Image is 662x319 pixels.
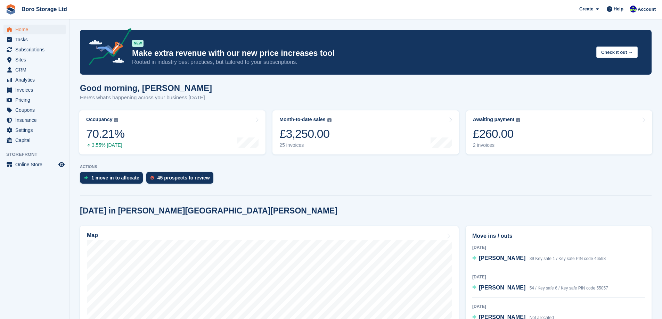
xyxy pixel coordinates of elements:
[473,117,515,123] div: Awaiting payment
[3,105,66,115] a: menu
[132,58,591,66] p: Rooted in industry best practices, but tailored to your subscriptions.
[530,286,608,291] span: 54 / Key safe 6 / Key safe PIN code 55057
[132,48,591,58] p: Make extra revenue with our new price increases tool
[6,4,16,15] img: stora-icon-8386f47178a22dfd0bd8f6a31ec36ba5ce8667c1dd55bd0f319d3a0aa187defe.svg
[472,244,645,251] div: [DATE]
[3,35,66,44] a: menu
[80,165,652,169] p: ACTIONS
[473,127,521,141] div: £260.00
[19,3,70,15] a: Boro Storage Ltd
[80,94,212,102] p: Here's what's happening across your business [DATE]
[132,40,144,47] div: NEW
[87,232,98,238] h2: Map
[3,125,66,135] a: menu
[83,28,132,68] img: price-adjustments-announcement-icon-8257ccfd72463d97f412b2fc003d46551f7dbcb40ab6d574587a9cd5c0d94...
[272,110,459,154] a: Month-to-date sales £3,250.00 25 invoices
[114,118,118,122] img: icon-info-grey-7440780725fd019a000dd9b08b2336e03edf1995a4989e88bcd33f0948082b44.svg
[86,117,112,123] div: Occupancy
[279,142,331,148] div: 25 invoices
[80,83,212,93] h1: Good morning, [PERSON_NAME]
[150,176,154,180] img: prospect-51fa495bee0391a8d652442698ab0144808aea92771e9ea1ae160a38d050c398.svg
[3,75,66,85] a: menu
[596,47,638,58] button: Check it out →
[15,45,57,54] span: Subscriptions
[466,110,652,154] a: Awaiting payment £260.00 2 invoices
[579,6,593,12] span: Create
[472,232,645,240] h2: Move ins / outs
[146,172,217,187] a: 45 prospects to review
[15,25,57,34] span: Home
[15,35,57,44] span: Tasks
[472,254,606,263] a: [PERSON_NAME] 39 Key safe 1 / Key safe PIN code 46598
[473,142,521,148] div: 2 invoices
[479,285,525,291] span: [PERSON_NAME]
[3,85,66,95] a: menu
[86,142,124,148] div: 3.55% [DATE]
[3,135,66,145] a: menu
[15,95,57,105] span: Pricing
[614,6,623,12] span: Help
[157,175,210,181] div: 45 prospects to review
[472,284,608,293] a: [PERSON_NAME] 54 / Key safe 6 / Key safe PIN code 55057
[638,6,656,13] span: Account
[327,118,332,122] img: icon-info-grey-7440780725fd019a000dd9b08b2336e03edf1995a4989e88bcd33f0948082b44.svg
[3,45,66,54] a: menu
[86,127,124,141] div: 70.21%
[15,85,57,95] span: Invoices
[15,55,57,65] span: Sites
[3,95,66,105] a: menu
[279,127,331,141] div: £3,250.00
[15,105,57,115] span: Coupons
[3,160,66,169] a: menu
[15,75,57,85] span: Analytics
[79,110,265,154] a: Occupancy 70.21% 3.55% [DATE]
[80,206,337,216] h2: [DATE] in [PERSON_NAME][GEOGRAPHIC_DATA][PERSON_NAME]
[3,115,66,125] a: menu
[516,118,520,122] img: icon-info-grey-7440780725fd019a000dd9b08b2336e03edf1995a4989e88bcd33f0948082b44.svg
[3,25,66,34] a: menu
[530,256,606,261] span: 39 Key safe 1 / Key safe PIN code 46598
[15,160,57,169] span: Online Store
[479,255,525,261] span: [PERSON_NAME]
[15,65,57,75] span: CRM
[15,115,57,125] span: Insurance
[80,172,146,187] a: 1 move in to allocate
[472,303,645,310] div: [DATE]
[57,160,66,169] a: Preview store
[630,6,637,12] img: Tobie Hillier
[15,125,57,135] span: Settings
[3,55,66,65] a: menu
[3,65,66,75] a: menu
[84,176,88,180] img: move_ins_to_allocate_icon-fdf77a2bb77ea45bf5b3d319d69a93e2d87916cf1d5bf7949dd705db3b84f3ca.svg
[472,274,645,280] div: [DATE]
[15,135,57,145] span: Capital
[91,175,139,181] div: 1 move in to allocate
[279,117,325,123] div: Month-to-date sales
[6,151,69,158] span: Storefront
